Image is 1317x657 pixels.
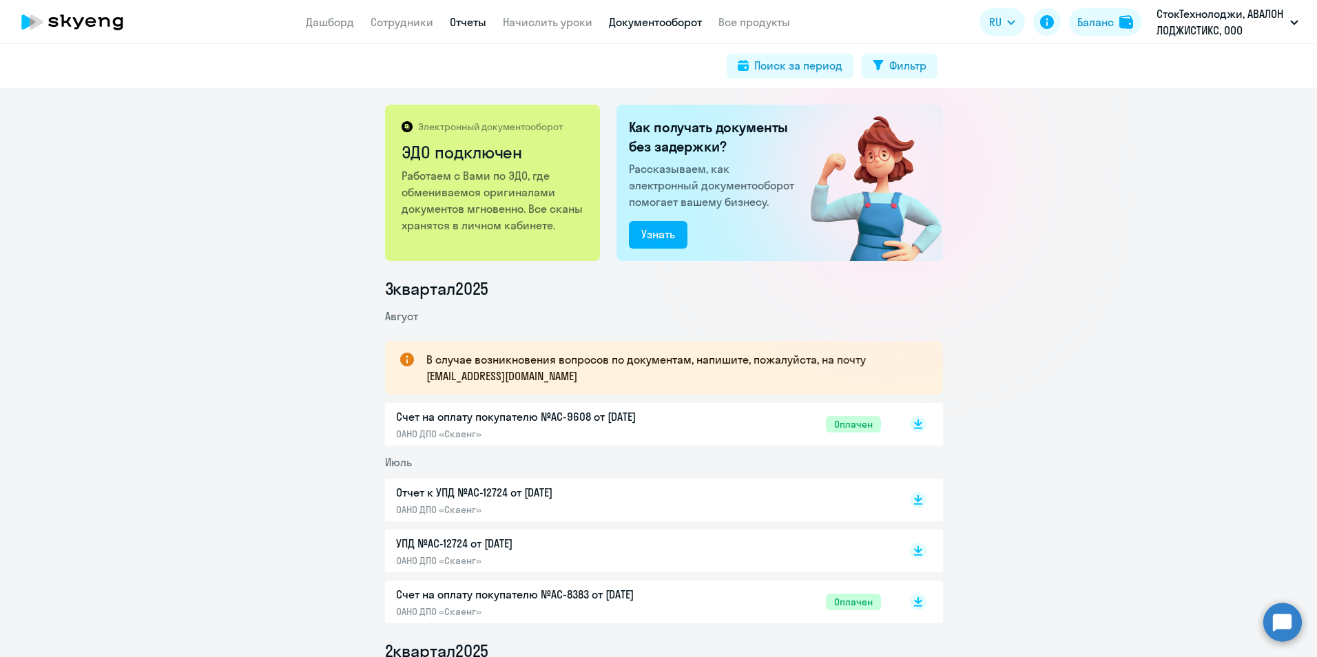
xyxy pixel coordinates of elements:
[979,8,1025,36] button: RU
[862,54,937,79] button: Фильтр
[641,226,675,242] div: Узнать
[396,484,881,516] a: Отчет к УПД №AC-12724 от [DATE]ОАНО ДПО «Скаенг»
[396,484,685,501] p: Отчет к УПД №AC-12724 от [DATE]
[306,15,354,29] a: Дашборд
[396,428,685,440] p: ОАНО ДПО «Скаенг»
[1069,8,1141,36] button: Балансbalance
[727,54,853,79] button: Поиск за период
[1150,6,1305,39] button: СтокТехнолоджи, АВАЛОН ЛОДЖИСТИКС, ООО
[402,167,585,233] p: Работаем с Вами по ЭДО, где обмениваемся оригиналами документов мгновенно. Все сканы хранятся в л...
[396,408,881,440] a: Счет на оплату покупателю №AC-9608 от [DATE]ОАНО ДПО «Скаенг»Оплачен
[396,535,685,552] p: УПД №AC-12724 от [DATE]
[396,535,881,567] a: УПД №AC-12724 от [DATE]ОАНО ДПО «Скаенг»
[989,14,1002,30] span: RU
[396,503,685,516] p: ОАНО ДПО «Скаенг»
[826,416,881,432] span: Оплачен
[396,586,881,618] a: Счет на оплату покупателю №AC-8383 от [DATE]ОАНО ДПО «Скаенг»Оплачен
[718,15,790,29] a: Все продукты
[418,121,563,133] p: Электронный документооборот
[450,15,486,29] a: Отчеты
[503,15,592,29] a: Начислить уроки
[1077,14,1114,30] div: Баланс
[385,309,418,323] span: Август
[371,15,433,29] a: Сотрудники
[396,554,685,567] p: ОАНО ДПО «Скаенг»
[1119,15,1133,29] img: balance
[1157,6,1285,39] p: СтокТехнолоджи, АВАЛОН ЛОДЖИСТИКС, ООО
[609,15,702,29] a: Документооборот
[629,160,800,210] p: Рассказываем, как электронный документооборот помогает вашему бизнесу.
[396,586,685,603] p: Счет на оплату покупателю №AC-8383 от [DATE]
[385,278,943,300] li: 3 квартал 2025
[396,408,685,425] p: Счет на оплату покупателю №AC-9608 от [DATE]
[385,455,412,469] span: Июль
[826,594,881,610] span: Оплачен
[788,105,943,261] img: connected
[629,221,687,249] button: Узнать
[629,118,800,156] h2: Как получать документы без задержки?
[426,351,918,384] p: В случае возникновения вопросов по документам, напишите, пожалуйста, на почту [EMAIL_ADDRESS][DOM...
[889,57,926,74] div: Фильтр
[402,141,585,163] h2: ЭДО подключен
[396,605,685,618] p: ОАНО ДПО «Скаенг»
[754,57,842,74] div: Поиск за период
